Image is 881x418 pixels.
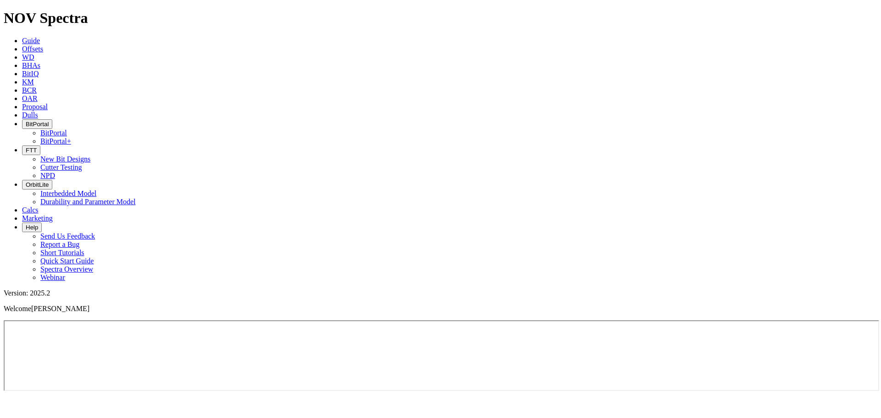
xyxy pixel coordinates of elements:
[22,45,43,53] a: Offsets
[40,129,67,137] a: BitPortal
[4,305,877,313] p: Welcome
[26,181,49,188] span: OrbitLite
[26,147,37,154] span: FTT
[40,137,71,145] a: BitPortal+
[26,224,38,231] span: Help
[22,119,52,129] button: BitPortal
[40,189,96,197] a: Interbedded Model
[22,37,40,45] a: Guide
[22,214,53,222] a: Marketing
[40,249,84,256] a: Short Tutorials
[22,61,40,69] a: BHAs
[22,111,38,119] a: Dulls
[22,103,48,111] a: Proposal
[22,145,40,155] button: FTT
[22,53,34,61] a: WD
[22,95,38,102] a: OAR
[31,305,89,312] span: [PERSON_NAME]
[40,257,94,265] a: Quick Start Guide
[40,232,95,240] a: Send Us Feedback
[40,240,79,248] a: Report a Bug
[22,223,42,232] button: Help
[40,198,136,206] a: Durability and Parameter Model
[4,10,877,27] h1: NOV Spectra
[22,86,37,94] a: BCR
[22,78,34,86] a: KM
[22,70,39,78] a: BitIQ
[40,163,82,171] a: Cutter Testing
[22,206,39,214] a: Calcs
[26,121,49,128] span: BitPortal
[40,155,90,163] a: New Bit Designs
[40,265,93,273] a: Spectra Overview
[4,289,877,297] div: Version: 2025.2
[22,180,52,189] button: OrbitLite
[40,172,55,179] a: NPD
[40,273,65,281] a: Webinar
